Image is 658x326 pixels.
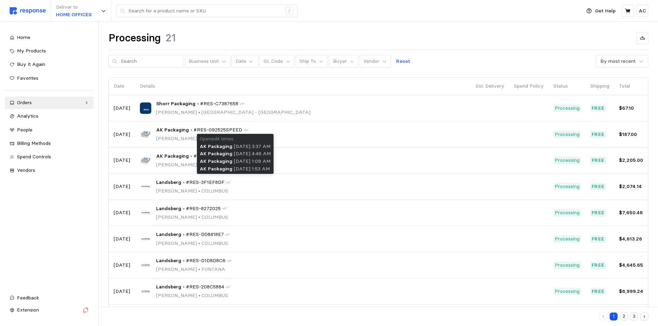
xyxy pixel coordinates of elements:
span: • [197,292,201,298]
button: AC [636,5,648,17]
p: [PERSON_NAME] COLUMBUS [156,214,228,221]
span: Spend Controls [17,154,51,160]
img: Landsberg [140,259,151,271]
span: My Products [17,48,46,54]
input: Search [121,55,180,68]
span: • [197,161,201,168]
span: #RES-208C5884 [186,283,224,291]
span: Buy It Again [17,61,45,67]
p: • [183,283,185,291]
span: AK Packaging [156,152,189,160]
a: Analytics [5,110,94,122]
span: Extension [17,307,39,313]
span: • [197,240,201,246]
p: $7,650.48 [619,209,643,217]
p: Ship To [299,58,316,65]
a: Favorites [5,72,94,85]
p: [PERSON_NAME] ALLENTOWN [156,135,248,142]
p: [DATE] [114,131,130,138]
p: Free [592,209,605,217]
span: People [17,127,32,133]
span: Landsberg [156,257,181,265]
p: Processing [555,288,580,295]
p: [DATE] [114,105,130,112]
img: Landsberg [140,181,151,192]
p: $4,645.65 [619,261,643,269]
p: AC [639,7,646,15]
p: [PERSON_NAME] [GEOGRAPHIC_DATA] - [GEOGRAPHIC_DATA] [156,109,311,116]
span: Shorr Packaging [156,100,196,108]
p: Processing [555,105,580,112]
button: Reset [392,55,414,68]
p: Processing [555,235,580,243]
img: Landsberg [140,286,151,297]
button: Vendor [360,55,391,68]
span: #RES-D08418E7 [186,231,224,238]
p: Processing [555,261,580,269]
p: • [190,152,192,160]
button: Extension [5,304,94,316]
span: Home [17,34,30,40]
span: Landsberg [156,231,181,238]
p: Free [592,235,605,243]
p: [DATE] [114,288,130,295]
span: Vendors [17,167,35,173]
span: • [197,214,201,220]
div: By most recent [600,58,636,65]
button: 1 [610,313,618,320]
p: • [183,257,185,265]
p: • [183,231,185,238]
p: [DATE] [114,261,130,269]
p: [DATE] [114,183,130,190]
span: #RES-3F1EF8DF [186,179,225,186]
p: • [183,179,185,186]
h1: Processing [108,31,161,45]
button: GL Code [259,55,294,68]
p: [DATE] [114,235,130,243]
p: $2,074.14 [619,183,643,190]
p: Shipping [590,82,609,90]
p: Free [592,131,605,138]
p: Free [592,288,605,295]
span: AK Packaging [156,126,189,134]
p: [PERSON_NAME] FONTANA [156,266,232,273]
span: Favorites [17,75,38,81]
a: Spend Controls [5,151,94,163]
p: $187.00 [619,131,643,138]
img: Shorr Packaging [140,102,151,114]
span: #RES-092525-R-SPEED [193,152,250,160]
img: AK Packaging [140,155,151,166]
p: Est. Delivery [476,82,504,90]
p: [PERSON_NAME] COLUMBUS [156,187,231,195]
span: Landsberg [156,283,181,291]
a: Buy It Again [5,58,94,71]
p: Deliver to [56,3,92,11]
p: • [197,100,199,108]
p: Free [592,261,605,269]
p: Processing [555,131,580,138]
p: $67.10 [619,105,643,112]
p: [DATE] [114,209,130,217]
button: Get Help [582,4,620,18]
p: $4,613.26 [619,235,643,243]
div: Orders [17,99,82,107]
p: Date [114,82,130,90]
a: Billing Methods [5,137,94,150]
p: Free [592,157,605,164]
button: Feedback [5,292,94,304]
span: • [197,188,201,194]
span: Feedback [17,295,39,301]
p: Buyer [333,58,347,65]
p: Details [140,82,466,90]
p: Free [592,183,605,190]
button: Ship To [296,55,328,68]
span: • [197,266,201,272]
h1: 21 [165,31,176,45]
p: Reset [396,58,410,65]
p: [PERSON_NAME] COLUMBUS [156,292,230,299]
p: GL Code [264,58,283,65]
img: svg%3e [10,7,46,14]
div: Date [236,58,246,65]
p: $8,999.24 [619,288,643,295]
p: Processing [555,157,580,164]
